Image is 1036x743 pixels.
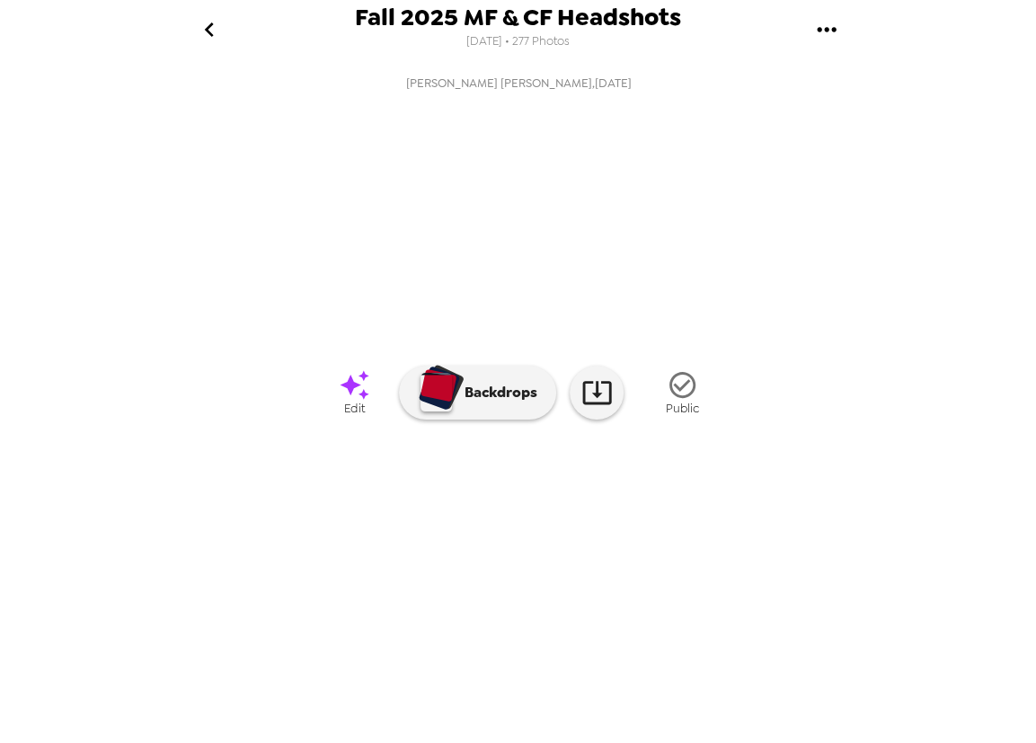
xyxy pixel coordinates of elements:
button: Backdrops [399,366,556,420]
span: [PERSON_NAME] [PERSON_NAME] , [DATE] [405,73,631,93]
img: gallery [596,485,732,579]
img: gallery [450,485,587,579]
p: Backdrops [456,382,537,403]
button: [PERSON_NAME] [PERSON_NAME],[DATE] [159,67,878,125]
button: Public [637,358,727,426]
span: Public [666,401,699,416]
img: gallery [339,93,698,119]
span: Fall 2025 MF & CF Headshots [355,5,681,30]
a: Edit [309,358,399,426]
span: [DATE] • 277 Photos [466,30,570,54]
span: Edit [344,401,365,416]
img: gallery [741,485,878,579]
